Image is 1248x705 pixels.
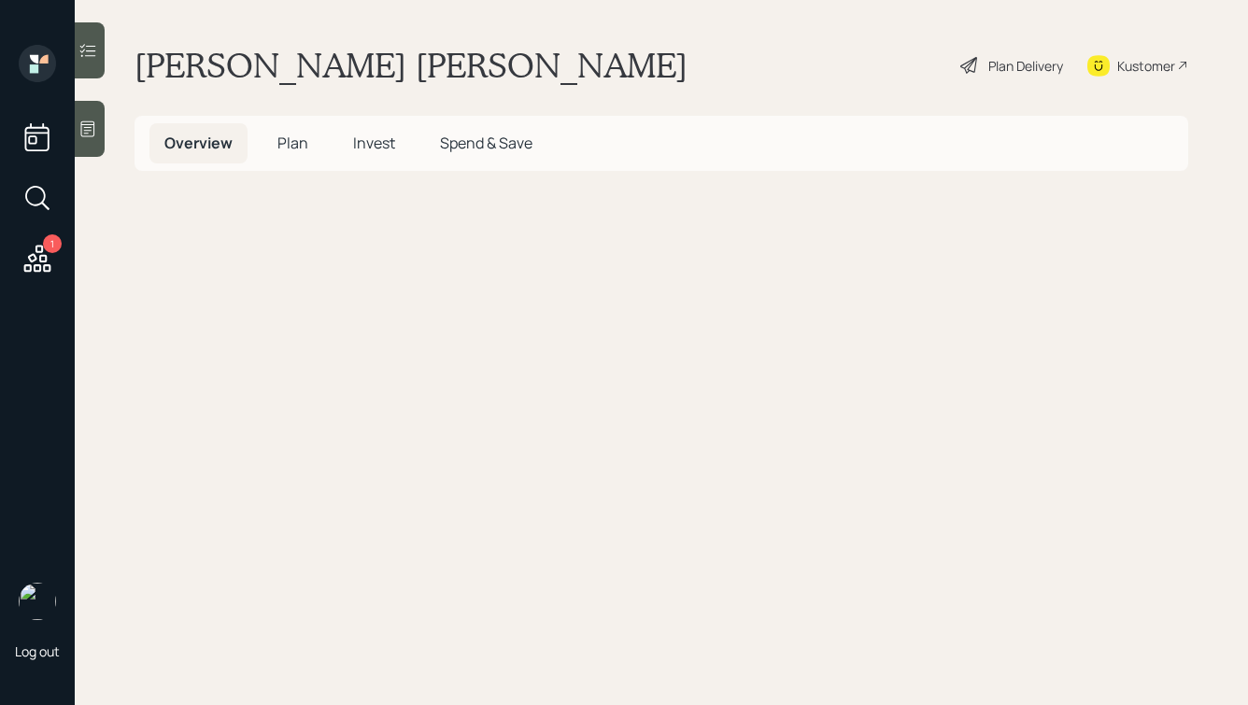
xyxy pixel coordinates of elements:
span: Plan [277,133,308,153]
div: 1 [43,234,62,253]
img: hunter_neumayer.jpg [19,583,56,620]
h1: [PERSON_NAME] [PERSON_NAME] [135,45,688,86]
div: Kustomer [1117,56,1175,76]
span: Spend & Save [440,133,532,153]
span: Overview [164,133,233,153]
div: Plan Delivery [988,56,1063,76]
div: Log out [15,642,60,660]
span: Invest [353,133,395,153]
